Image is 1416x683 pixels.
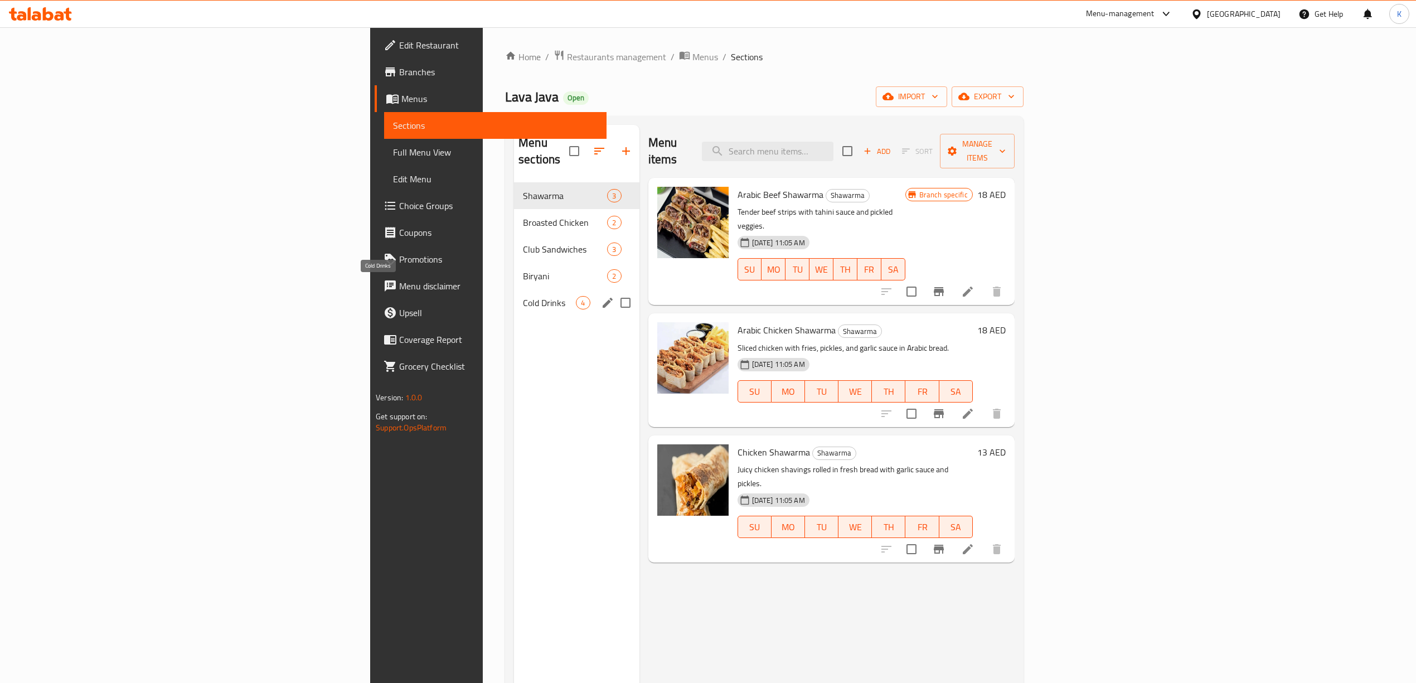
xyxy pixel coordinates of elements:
button: Add section [613,138,639,164]
span: MO [776,519,801,535]
p: Juicy chicken shavings rolled in fresh bread with garlic sauce and pickles. [738,463,973,491]
button: import [876,86,947,107]
button: FR [905,380,939,403]
span: [DATE] 11:05 AM [748,359,809,370]
span: Select section first [895,143,940,160]
span: Coupons [399,226,598,239]
span: export [961,90,1015,104]
span: Sort sections [586,138,613,164]
button: delete [983,400,1010,427]
span: Grocery Checklist [399,360,598,373]
span: 1.0.0 [405,390,423,405]
a: Menus [679,50,718,64]
li: / [722,50,726,64]
span: Select to update [900,280,923,303]
div: items [576,296,590,309]
span: Cold Drinks [523,296,576,309]
button: SA [939,516,973,538]
button: SA [939,380,973,403]
button: FR [905,516,939,538]
span: Manage items [949,137,1006,165]
a: Choice Groups [375,192,607,219]
span: Biryani [523,269,607,283]
div: Shawarma [812,447,856,460]
button: delete [983,536,1010,563]
span: Select to update [900,402,923,425]
span: Chicken Shawarma [738,444,810,461]
span: SU [743,384,767,400]
span: FR [862,261,877,278]
div: items [607,243,621,256]
span: Edit Menu [393,172,598,186]
span: Select to update [900,537,923,561]
span: MO [766,261,781,278]
div: Cold Drinks4edit [514,289,639,316]
span: Menu disclaimer [399,279,598,293]
a: Edit Menu [384,166,607,192]
span: Choice Groups [399,199,598,212]
span: 2 [608,271,620,282]
img: Chicken Shawarma [657,444,729,516]
button: delete [983,278,1010,305]
span: 4 [576,298,589,308]
span: Select all sections [562,139,586,163]
span: SA [944,384,968,400]
span: 2 [608,217,620,228]
button: SA [881,258,905,280]
span: Sections [393,119,598,132]
div: Shawarma [838,324,882,338]
span: WE [843,519,867,535]
div: Menu-management [1086,7,1155,21]
button: SU [738,516,772,538]
button: Add [859,143,895,160]
a: Full Menu View [384,139,607,166]
div: Biryani2 [514,263,639,289]
a: Promotions [375,246,607,273]
img: Arabic Beef Shawarma [657,187,729,258]
span: Full Menu View [393,146,598,159]
span: K [1397,8,1402,20]
a: Branches [375,59,607,85]
img: Arabic Chicken Shawarma [657,322,729,394]
span: import [885,90,938,104]
p: Tender beef strips with tahini sauce and pickled veggies. [738,205,905,233]
div: Shawarma [826,189,870,202]
span: Upsell [399,306,598,319]
button: SU [738,258,762,280]
span: Edit Restaurant [399,38,598,52]
span: Branch specific [915,190,972,200]
button: WE [838,380,872,403]
span: TH [838,261,853,278]
span: Branches [399,65,598,79]
li: / [671,50,675,64]
span: Broasted Chicken [523,216,607,229]
button: TU [805,516,838,538]
span: Restaurants management [567,50,666,64]
button: edit [599,294,616,311]
div: Club Sandwiches [523,243,607,256]
span: Menus [692,50,718,64]
button: TU [805,380,838,403]
button: TH [872,380,905,403]
span: Add [862,145,892,158]
div: Broasted Chicken2 [514,209,639,236]
a: Edit Restaurant [375,32,607,59]
a: Support.OpsPlatform [376,420,447,435]
div: items [607,269,621,283]
h6: 13 AED [977,444,1006,460]
div: items [607,216,621,229]
button: Branch-specific-item [925,536,952,563]
span: Add item [859,143,895,160]
button: WE [809,258,833,280]
a: Edit menu item [961,407,974,420]
span: Shawarma [813,447,856,459]
a: Edit menu item [961,285,974,298]
span: SA [944,519,968,535]
span: MO [776,384,801,400]
span: Shawarma [523,189,607,202]
button: Branch-specific-item [925,278,952,305]
button: Manage items [940,134,1015,168]
button: export [952,86,1024,107]
button: Branch-specific-item [925,400,952,427]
